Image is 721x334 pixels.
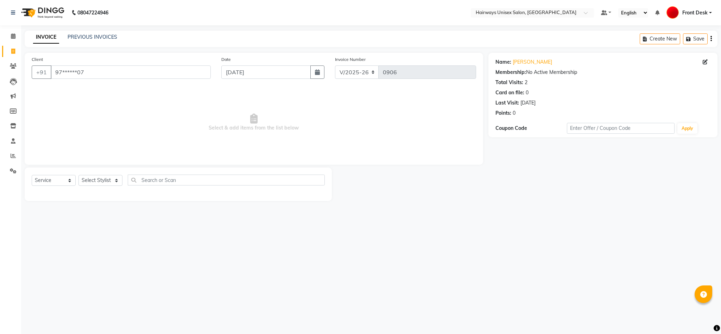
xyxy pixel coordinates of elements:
[335,56,366,63] label: Invoice Number
[513,109,516,117] div: 0
[495,69,526,76] div: Membership:
[495,69,710,76] div: No Active Membership
[32,87,476,158] span: Select & add items from the list below
[68,34,117,40] a: PREVIOUS INVOICES
[32,56,43,63] label: Client
[32,65,51,79] button: +91
[640,33,680,44] button: Create New
[691,306,714,327] iframe: chat widget
[495,109,511,117] div: Points:
[525,79,527,86] div: 2
[33,31,59,44] a: INVOICE
[513,58,552,66] a: [PERSON_NAME]
[221,56,231,63] label: Date
[567,123,675,134] input: Enter Offer / Coupon Code
[677,123,697,134] button: Apply
[128,175,325,185] input: Search or Scan
[526,89,529,96] div: 0
[682,9,708,17] span: Front Desk
[666,6,679,19] img: Front Desk
[495,79,523,86] div: Total Visits:
[495,89,524,96] div: Card on file:
[683,33,708,44] button: Save
[520,99,536,107] div: [DATE]
[77,3,108,23] b: 08047224946
[51,65,211,79] input: Search by Name/Mobile/Email/Code
[18,3,66,23] img: logo
[495,125,567,132] div: Coupon Code
[495,99,519,107] div: Last Visit:
[495,58,511,66] div: Name:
